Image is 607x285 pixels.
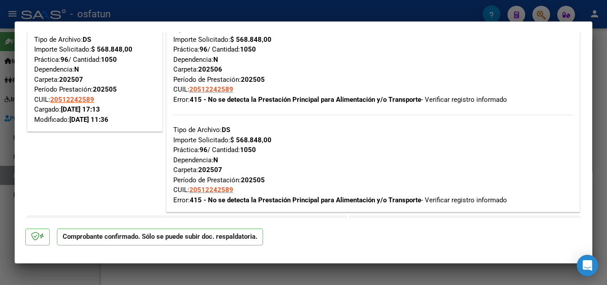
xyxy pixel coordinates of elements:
[189,186,233,194] span: 20512242589
[60,56,68,64] strong: 96
[240,45,256,53] strong: 1050
[59,76,83,84] strong: 202507
[200,146,208,154] strong: 96
[91,45,132,53] strong: $ 568.848,00
[198,166,222,174] strong: 202507
[200,45,208,53] strong: 96
[222,126,230,134] strong: DS
[83,36,91,44] strong: DS
[241,176,265,184] strong: 202505
[34,24,156,124] div: Tipo de Archivo: Importe Solicitado: Práctica: / Cantidad: Dependencia: Carpeta: Período Prestaci...
[577,255,598,276] div: Open Intercom Messenger
[101,56,117,64] strong: 1050
[230,36,272,44] strong: $ 568.848,00
[189,85,233,93] span: 20512242589
[74,65,79,73] strong: N
[213,56,218,64] strong: N
[198,65,222,73] strong: 202506
[213,156,218,164] strong: N
[69,116,108,124] strong: [DATE] 11:36
[173,104,573,205] div: Tipo de Archivo: Importe Solicitado: Práctica: / Cantidad: Dependencia: Carpeta: Período de Prest...
[240,146,256,154] strong: 1050
[50,96,94,104] span: 20512242589
[34,116,108,124] span: Modificado:
[57,229,263,246] p: Comprobante confirmado. Sólo se puede subir doc. respaldatoria.
[241,76,265,84] strong: 202505
[93,85,117,93] strong: 202505
[230,136,272,144] strong: $ 568.848,00
[173,24,573,104] div: Tipo de Archivo: Importe Solicitado: Práctica: / Cantidad: Dependencia: Carpeta: Período de Prest...
[350,216,579,234] mat-expansion-panel-header: PREAPROBACIÓN PARA INTEGRACION
[61,105,100,113] strong: [DATE] 17:13
[190,96,421,104] strong: 415 - No se detecta la Prestación Principal para Alimentación y/o Transporte
[190,196,421,204] strong: 415 - No se detecta la Prestación Principal para Alimentación y/o Transporte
